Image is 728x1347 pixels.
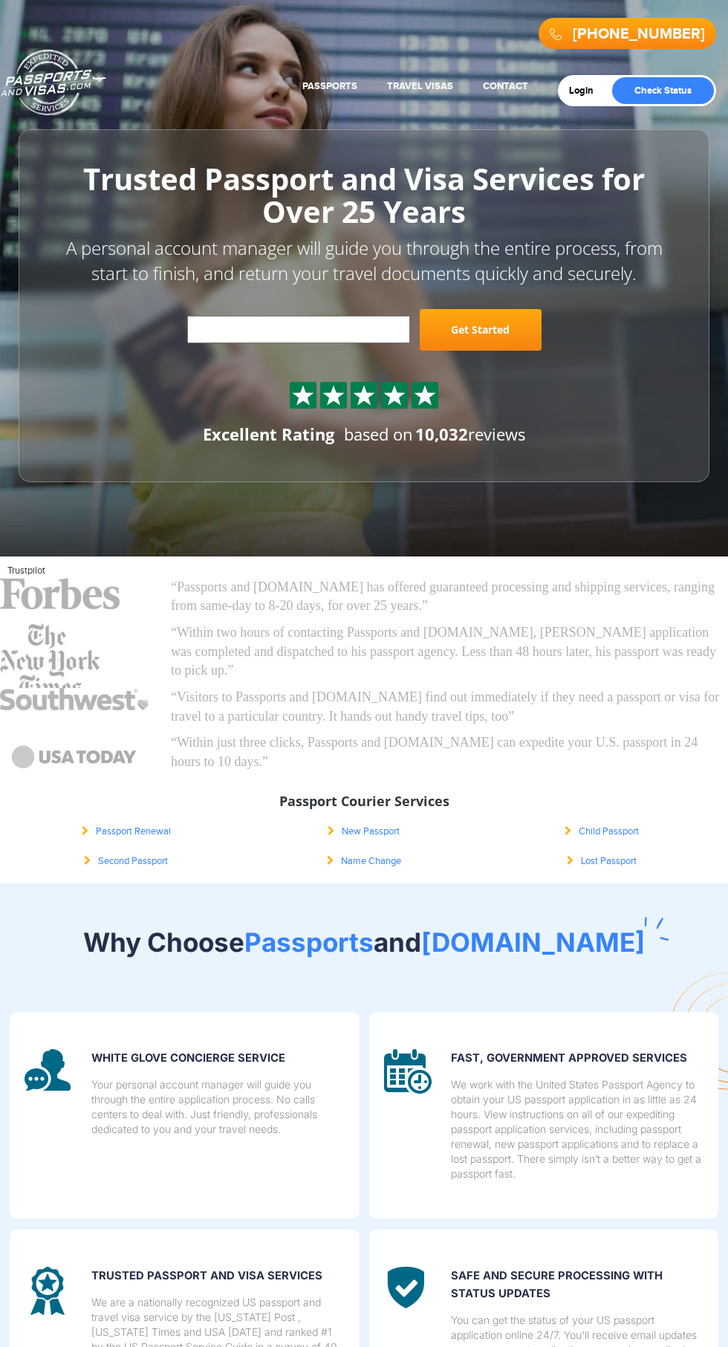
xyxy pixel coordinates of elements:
p: Your personal account manager will guide you through the entire application process. No calls cen... [91,1077,345,1137]
img: Sprite St [353,384,375,406]
p: “Within two hours of contacting Passports and [DOMAIN_NAME], [PERSON_NAME] application was comple... [171,623,721,681]
span: Passports [244,926,374,958]
p: Trusted Passport and Visa Services [91,1267,345,1285]
h1: Trusted Passport and Visa Services for Over 25 Years [52,163,676,228]
a: Trustpilot [7,565,45,577]
p: We work with the United States Passport Agency to obtain your US passport application in as littl... [451,1077,704,1181]
a: Login [569,85,604,97]
img: image description [25,1267,71,1315]
a: Passport Renewal [82,825,171,837]
div: Excellent Rating [203,423,334,446]
a: Name Change [327,855,401,867]
a: Check Status [612,77,714,104]
a: Passports & [DOMAIN_NAME] [1,49,106,116]
p: “Passports and [DOMAIN_NAME] has offered guaranteed processing and shipping services, ranging fro... [171,578,721,616]
a: New Passport [328,825,400,837]
a: Contact [483,80,528,92]
p: “Within just three clicks, Passports and [DOMAIN_NAME] can expedite your U.S. passport in 24 hour... [171,733,721,771]
p: FAST, GOVERNMENT APPROVED SERVICES [451,1049,704,1067]
span: based on [344,423,413,445]
img: image description [25,1049,71,1091]
img: Sprite St [322,384,345,406]
a: [PHONE_NUMBER] [573,25,705,43]
a: Passports [302,80,357,92]
img: Sprite St [292,384,314,406]
p: SAFE and secure processing with status updates [451,1267,704,1302]
a: Lost Passport [567,855,637,867]
h3: Passport Courier Services [19,794,709,809]
span: reviews [415,423,525,445]
img: image description [384,1267,429,1315]
p: “Visitors to Passports and [DOMAIN_NAME] find out immediately if they need a passport or visa for... [171,688,721,726]
p: WHITE GLOVE CONCIERGE SERVICE [91,1049,345,1067]
a: Child Passport [565,825,639,837]
a: Second Passport [84,855,168,867]
h2: Why Choose and [11,921,717,965]
img: image description [384,1049,432,1094]
span: [DOMAIN_NAME] [421,926,645,958]
a: Travel Visas [387,80,453,92]
a: Get Started [420,309,542,351]
img: Sprite St [414,384,436,406]
p: A personal account manager will guide you through the entire process, from start to finish, and r... [52,236,676,287]
strong: 10,032 [415,423,468,445]
img: Sprite St [383,384,406,406]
